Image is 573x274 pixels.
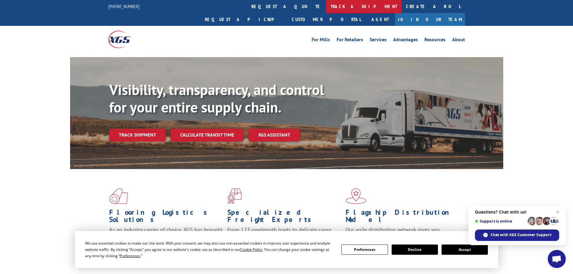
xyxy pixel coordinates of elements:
span: Questions? Chat with us! [475,210,559,214]
span: Chat with XGS Customer Support [475,229,559,241]
span: Cookie Policy [240,247,262,252]
img: xgs-icon-total-supply-chain-intelligence-red [109,188,128,204]
span: As an industry carrier of choice, XGS has brought innovation and dedication to flooring logistics... [109,226,223,248]
img: xgs-icon-focused-on-flooring-red [227,188,242,204]
h1: Flooring Logistics Solutions [109,209,223,226]
a: Join Our Team [395,13,465,26]
a: About [452,37,465,44]
span: Our agile distribution network gives you nationwide inventory management on demand. [346,226,456,240]
span: Support is online [475,219,525,223]
button: Accept [442,245,488,255]
a: Advantages [393,37,418,44]
a: Open chat [548,250,566,268]
h1: Flagship Distribution Model [346,209,459,226]
button: Preferences [341,245,388,255]
a: XGS ASSISTANT [248,128,300,141]
button: Decline [392,245,438,255]
p: From 123 overlength loads to delicate cargo, our experienced staff knows the best way to move you... [227,226,341,253]
div: We use essential cookies to make our site work. With your consent, we may also use non-essential ... [85,240,334,259]
a: For Mills [312,37,330,44]
span: Preferences [120,253,140,258]
a: Customer Portal [287,13,365,26]
a: Request a pickup [200,13,287,26]
span: Chat with XGS Customer Support [491,232,551,238]
div: Cookie Consent Prompt [75,231,498,268]
a: For Retailers [337,37,363,44]
img: xgs-icon-flagship-distribution-model-red [346,188,366,204]
a: Resources [424,37,445,44]
h1: Specialized Freight Experts [227,209,341,226]
a: [PHONE_NUMBER] [108,3,140,9]
a: Services [370,37,387,44]
a: Calculate transit time [171,128,244,141]
b: Visibility, transparency, and control for your entire supply chain. [109,80,324,116]
a: Agent [365,13,395,26]
a: Track shipment [109,128,166,141]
